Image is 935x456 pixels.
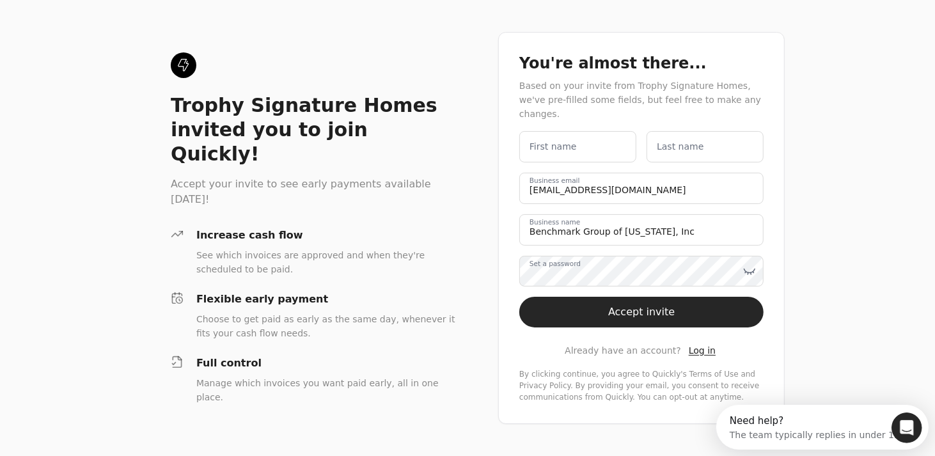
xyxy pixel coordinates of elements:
div: Trophy Signature Homes invited you to join Quickly! [171,93,457,166]
label: Last name [657,140,703,153]
div: Choose to get paid as early as the same day, whenever it fits your cash flow needs. [196,312,457,340]
button: Accept invite [519,297,764,327]
button: Log in [686,343,718,358]
label: Set a password [530,258,581,269]
iframe: Intercom live chat discovery launcher [716,405,929,450]
div: Full control [196,356,457,371]
div: Need help? [13,11,187,21]
div: See which invoices are approved and when they're scheduled to be paid. [196,248,457,276]
label: First name [530,140,577,153]
a: Log in [689,344,716,358]
div: Flexible early payment [196,292,457,307]
span: Already have an account? [565,344,681,358]
a: terms-of-service [689,370,739,379]
div: Manage which invoices you want paid early, all in one place. [196,376,457,404]
label: Business name [530,217,580,227]
div: Increase cash flow [196,228,457,243]
div: You're almost there... [519,53,764,74]
a: privacy-policy [519,381,570,390]
div: Accept your invite to see early payments available [DATE]! [171,177,457,207]
div: Based on your invite from Trophy Signature Homes, we've pre-filled some fields, but feel free to ... [519,79,764,121]
label: Business email [530,175,580,185]
div: By clicking continue, you agree to Quickly's and . By providing your email, you consent to receiv... [519,368,764,403]
div: The team typically replies in under 1m [13,21,187,35]
iframe: Intercom live chat [892,413,922,443]
div: Open Intercom Messenger [5,5,224,40]
span: Log in [689,345,716,356]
